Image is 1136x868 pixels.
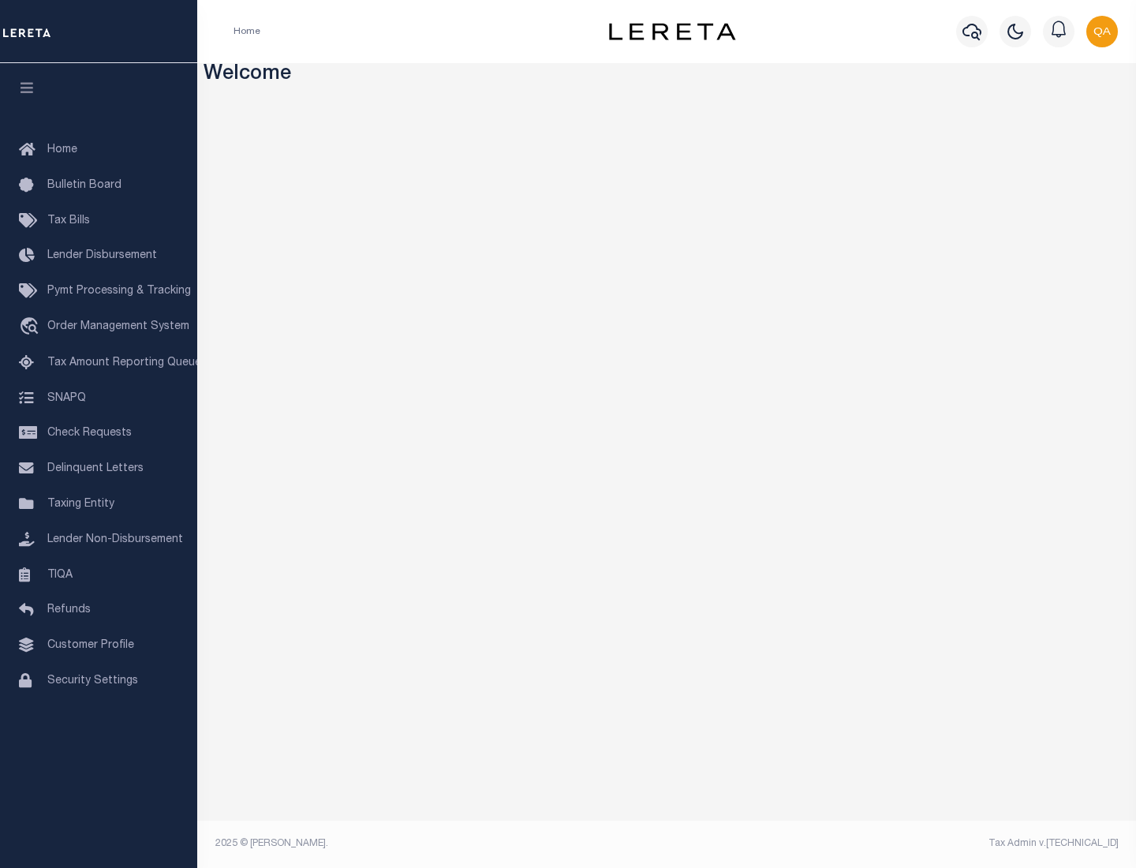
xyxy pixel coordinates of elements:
span: Customer Profile [47,640,134,651]
span: SNAPQ [47,392,86,403]
span: Lender Non-Disbursement [47,534,183,545]
span: TIQA [47,569,73,580]
img: svg+xml;base64,PHN2ZyB4bWxucz0iaHR0cDovL3d3dy53My5vcmcvMjAwMC9zdmciIHBvaW50ZXItZXZlbnRzPSJub25lIi... [1086,16,1118,47]
span: Order Management System [47,321,189,332]
span: Refunds [47,604,91,615]
span: Lender Disbursement [47,250,157,261]
span: Tax Bills [47,215,90,226]
i: travel_explore [19,317,44,338]
span: Home [47,144,77,155]
span: Delinquent Letters [47,463,144,474]
img: logo-dark.svg [609,23,735,40]
span: Taxing Entity [47,499,114,510]
div: Tax Admin v.[TECHNICAL_ID] [678,836,1119,851]
span: Tax Amount Reporting Queue [47,357,201,369]
li: Home [234,24,260,39]
span: Check Requests [47,428,132,439]
span: Pymt Processing & Tracking [47,286,191,297]
div: 2025 © [PERSON_NAME]. [204,836,667,851]
h3: Welcome [204,63,1130,88]
span: Security Settings [47,675,138,687]
span: Bulletin Board [47,180,121,191]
